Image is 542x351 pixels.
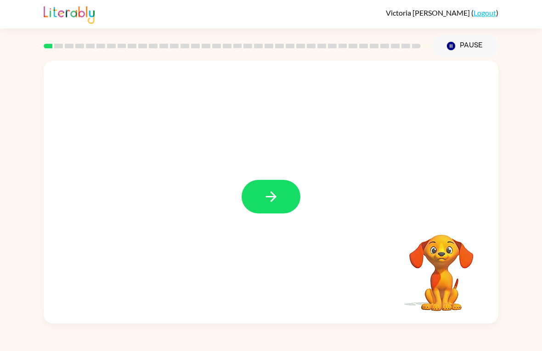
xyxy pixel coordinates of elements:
button: Pause [432,35,498,57]
span: Victoria [PERSON_NAME] [386,8,471,17]
img: Literably [44,4,95,24]
a: Logout [474,8,496,17]
video: Your browser must support playing .mp4 files to use Literably. Please try using another browser. [395,220,487,312]
div: ( ) [386,8,498,17]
